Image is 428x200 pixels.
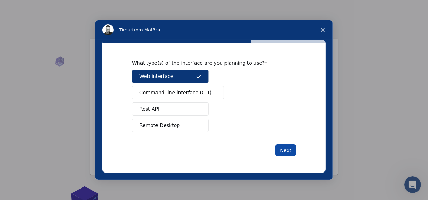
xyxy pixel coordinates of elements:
[14,5,39,11] span: Support
[139,122,180,129] span: Remote Desktop
[132,27,160,32] span: from Mat3ra
[132,119,209,132] button: Remote Desktop
[119,27,132,32] span: Timur
[132,60,285,66] div: What type(s) of the interface are you planning to use?
[139,105,159,113] span: Rest API
[139,89,211,96] span: Command-line interface (CLI)
[132,70,209,83] button: Web interface
[139,73,173,80] span: Web interface
[313,20,333,40] span: Close survey
[275,144,296,156] button: Next
[132,102,209,116] button: Rest API
[102,24,114,35] img: Profile image for Timur
[132,86,224,99] button: Command-line interface (CLI)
